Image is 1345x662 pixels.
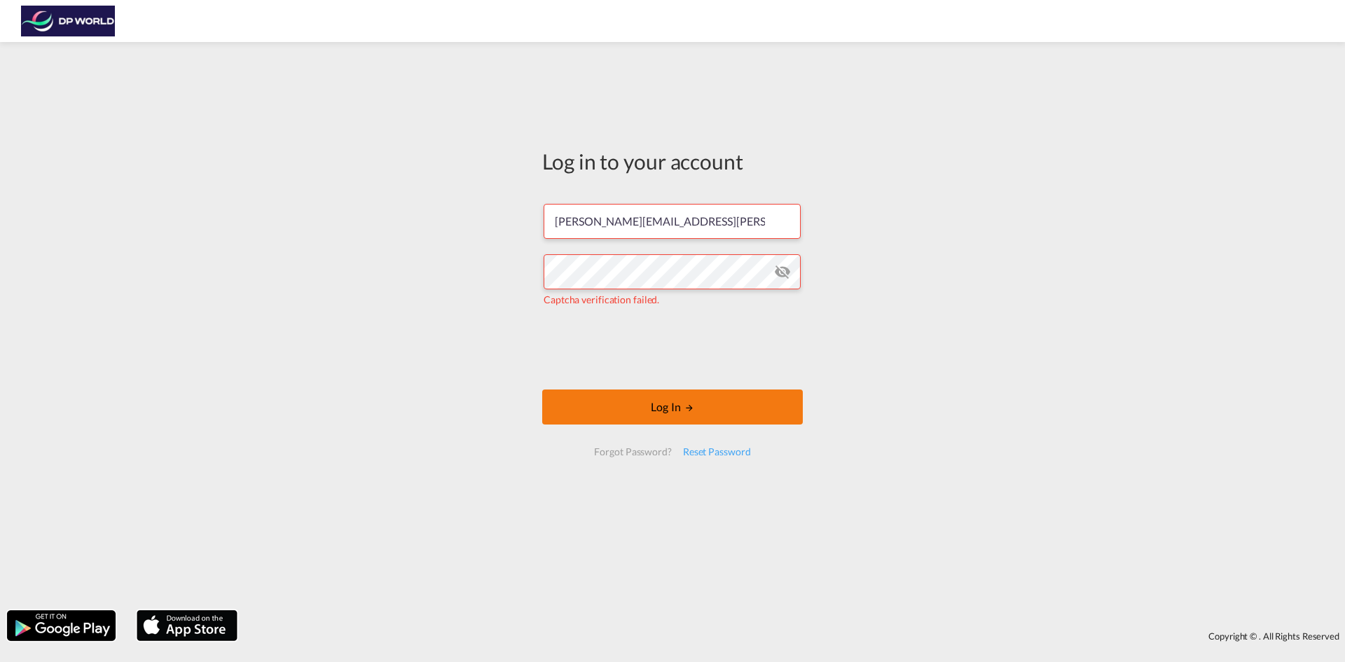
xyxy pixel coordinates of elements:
div: Copyright © . All Rights Reserved [244,624,1345,648]
span: Captcha verification failed. [544,294,659,305]
div: Log in to your account [542,146,803,176]
input: Enter email/phone number [544,204,801,239]
img: apple.png [135,609,239,642]
div: Reset Password [677,439,757,464]
iframe: reCAPTCHA [566,321,779,375]
md-icon: icon-eye-off [774,263,791,280]
div: Forgot Password? [588,439,677,464]
button: LOGIN [542,389,803,425]
img: c08ca190194411f088ed0f3ba295208c.png [21,6,116,37]
img: google.png [6,609,117,642]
